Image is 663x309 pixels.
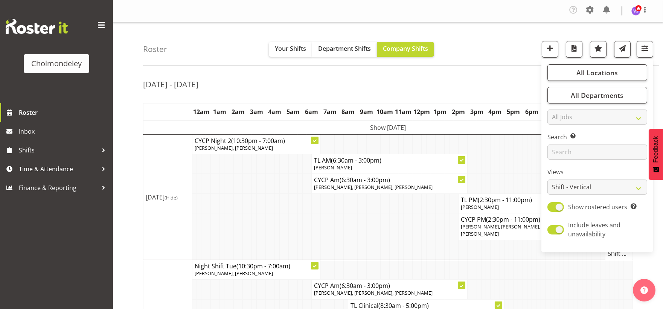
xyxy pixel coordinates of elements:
[165,194,178,201] span: (Hide)
[413,104,431,121] th: 12pm
[314,289,433,296] span: [PERSON_NAME], [PERSON_NAME], [PERSON_NAME]
[547,87,647,104] button: All Departments
[542,41,558,58] button: Add a new shift
[275,44,306,53] span: Your Shifts
[377,42,434,57] button: Company Shifts
[568,203,627,211] span: Show rostered users
[431,104,449,121] th: 1pm
[19,163,98,175] span: Time & Attendance
[195,262,318,270] h4: Night Shift Tue
[637,41,653,58] button: Filter Shifts
[571,91,623,100] span: All Departments
[649,129,663,180] button: Feedback - Show survey
[314,282,465,289] h4: CYCP Am
[652,136,659,163] span: Feedback
[468,104,486,121] th: 3pm
[547,167,647,177] label: Views
[266,104,284,121] th: 4am
[302,104,321,121] th: 6am
[590,41,607,58] button: Highlight an important date within the roster.
[247,104,266,121] th: 3am
[339,104,358,121] th: 8am
[331,156,381,164] span: (6:30am - 3:00pm)
[6,19,68,34] img: Rosterit website logo
[19,145,98,156] span: Shifts
[640,286,648,294] img: help-xxl-2.png
[284,104,302,121] th: 5am
[143,135,192,260] td: [DATE]
[19,182,98,193] span: Finance & Reporting
[312,42,377,57] button: Department Shifts
[566,41,582,58] button: Download a PDF of the roster according to the set date range.
[568,221,620,238] span: Include leaves and unavailability
[486,104,504,121] th: 4pm
[631,6,640,15] img: victoria-spackman5507.jpg
[547,145,647,160] input: Search
[394,104,413,121] th: 11am
[357,104,376,121] th: 9am
[478,196,532,204] span: (2:30pm - 11:00pm)
[608,242,630,257] h4: Night Shift ...
[376,104,394,121] th: 10am
[340,176,390,184] span: (6:30am - 3:00pm)
[143,120,633,135] td: Show [DATE]
[314,157,465,164] h4: TL AM
[318,44,371,53] span: Department Shifts
[461,196,612,204] h4: TL PM
[547,64,647,81] button: All Locations
[314,164,352,171] span: [PERSON_NAME]
[321,104,339,121] th: 7am
[486,215,540,224] span: (2:30pm - 11:00pm)
[143,79,198,89] h2: [DATE] - [DATE]
[461,204,499,210] span: [PERSON_NAME]
[314,184,433,190] span: [PERSON_NAME], [PERSON_NAME], [PERSON_NAME]
[269,42,312,57] button: Your Shifts
[231,137,285,145] span: (10:30pm - 7:00am)
[541,104,559,121] th: 7pm
[383,44,428,53] span: Company Shifts
[314,176,465,184] h4: CYCP Am
[461,223,581,237] span: [PERSON_NAME], [PERSON_NAME], [PERSON_NAME], [PERSON_NAME]
[461,216,612,223] h4: CYCP PM
[143,45,167,53] h4: Roster
[449,104,468,121] th: 2pm
[19,107,109,118] span: Roster
[340,282,390,290] span: (6:30am - 3:00pm)
[210,104,229,121] th: 1am
[576,68,618,77] span: All Locations
[195,137,318,145] h4: CYCP Night 2
[195,270,273,277] span: [PERSON_NAME], [PERSON_NAME]
[523,104,541,121] th: 6pm
[195,145,273,151] span: [PERSON_NAME], [PERSON_NAME]
[31,58,82,69] div: Cholmondeley
[19,126,109,137] span: Inbox
[504,104,523,121] th: 5pm
[229,104,247,121] th: 2am
[192,104,211,121] th: 12am
[547,132,647,142] label: Search
[614,41,631,58] button: Send a list of all shifts for the selected filtered period to all rostered employees.
[236,262,290,270] span: (10:30pm - 7:00am)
